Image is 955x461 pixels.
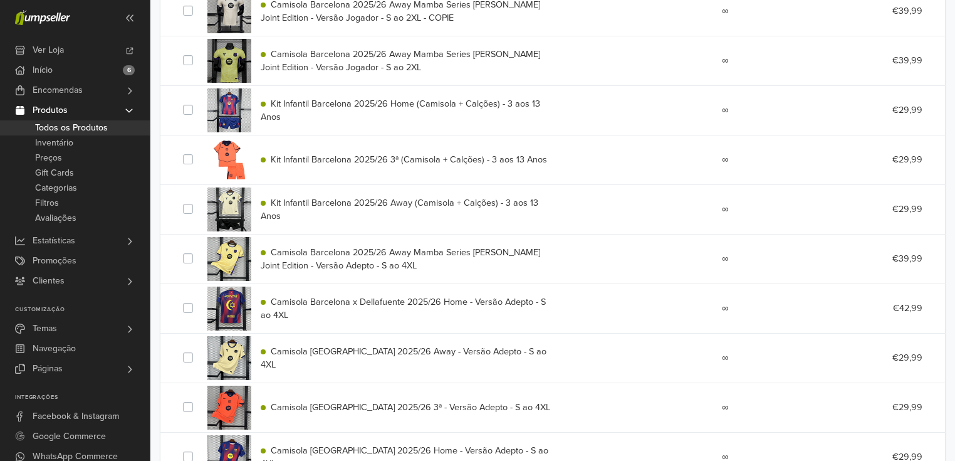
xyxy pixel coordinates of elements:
[261,49,543,73] a: Camisola Barcelona 2025/26 Away Mamba Series [PERSON_NAME] Joint Edition - Versão Jogador - S ao 2XL
[271,154,547,165] span: Kit Infantil Barcelona 2025/26 3ª (Camisola + Calções) - 3 aos 13 Anos
[694,103,757,117] div: ∞
[805,54,932,68] div: €39,99
[183,234,922,283] div: Camisola Barcelona 2025/26 Away Mamba Series [PERSON_NAME] Joint Edition - Versão Adepto - S ao 4...
[33,80,83,100] span: Encomendas
[33,339,76,359] span: Navegação
[694,4,757,18] div: ∞
[183,184,922,234] div: Kit Infantil Barcelona 2025/26 Away (Camisola + Calções) - 3 aos 13 Anos∞€29,99
[33,60,53,80] span: Início
[35,181,77,196] span: Categorias
[261,402,550,413] a: Camisola [GEOGRAPHIC_DATA] 2025/26 3ª - Versão Adepto - S ao 4XL
[33,271,65,291] span: Clientes
[805,153,932,167] div: €29,99
[35,166,74,181] span: Gift Cards
[183,333,922,383] div: Camisola [GEOGRAPHIC_DATA] 2025/26 Away - Versão Adepto - S ao 4XL∞€29,99
[35,211,76,226] span: Avaliações
[805,252,932,266] div: €39,99
[33,231,75,251] span: Estatísticas
[33,40,64,60] span: Ver Loja
[694,302,757,315] div: ∞
[33,359,63,379] span: Páginas
[183,85,922,135] div: Kit Infantil Barcelona 2025/26 Home (Camisola + Calções) - 3 aos 13 Anos∞€29,99
[35,120,108,135] span: Todos os Produtos
[261,297,548,321] a: Camisola Barcelona x Dellafuente 2025/26 Home - Versão Adepto - S ao 4XL
[261,247,543,272] a: Camisola Barcelona 2025/26 Away Mamba Series [PERSON_NAME] Joint Edition - Versão Adepto - S ao 4XL
[805,401,932,415] div: €29,99
[15,394,150,401] p: Integrações
[271,402,550,413] span: Camisola [GEOGRAPHIC_DATA] 2025/26 3ª - Versão Adepto - S ao 4XL
[33,406,119,427] span: Facebook & Instagram
[35,135,73,151] span: Inventário
[261,346,549,371] a: Camisola [GEOGRAPHIC_DATA] 2025/26 Away - Versão Adepto - S ao 4XL
[805,103,932,117] div: €29,99
[694,252,757,266] div: ∞
[261,154,547,165] a: Kit Infantil Barcelona 2025/26 3ª (Camisola + Calções) - 3 aos 13 Anos
[805,203,932,216] div: €29,99
[805,4,932,18] div: €39,99
[694,54,757,68] div: ∞
[33,100,68,120] span: Produtos
[805,302,932,315] div: €42,99
[694,351,757,365] div: ∞
[694,153,757,167] div: ∞
[35,196,59,211] span: Filtros
[183,283,922,333] div: Camisola Barcelona x Dellafuente 2025/26 Home - Versão Adepto - S ao 4XL∞€42,99
[123,65,135,75] span: 6
[183,135,922,184] div: Kit Infantil Barcelona 2025/26 3ª (Camisola + Calções) - 3 aos 13 Anos∞€29,99
[261,98,543,123] a: Kit Infantil Barcelona 2025/26 Home (Camisola + Calções) - 3 aos 13 Anos
[33,251,76,271] span: Promoções
[261,198,541,222] a: Kit Infantil Barcelona 2025/26 Away (Camisola + Calções) - 3 aos 13 Anos
[15,306,150,314] p: Customização
[35,151,62,166] span: Preços
[33,319,57,339] span: Temas
[33,427,106,447] span: Google Commerce
[805,351,932,365] div: €29,99
[694,203,757,216] div: ∞
[183,383,922,432] div: Camisola [GEOGRAPHIC_DATA] 2025/26 3ª - Versão Adepto - S ao 4XL∞€29,99
[183,36,922,85] div: Camisola Barcelona 2025/26 Away Mamba Series [PERSON_NAME] Joint Edition - Versão Jogador - S ao ...
[694,401,757,415] div: ∞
